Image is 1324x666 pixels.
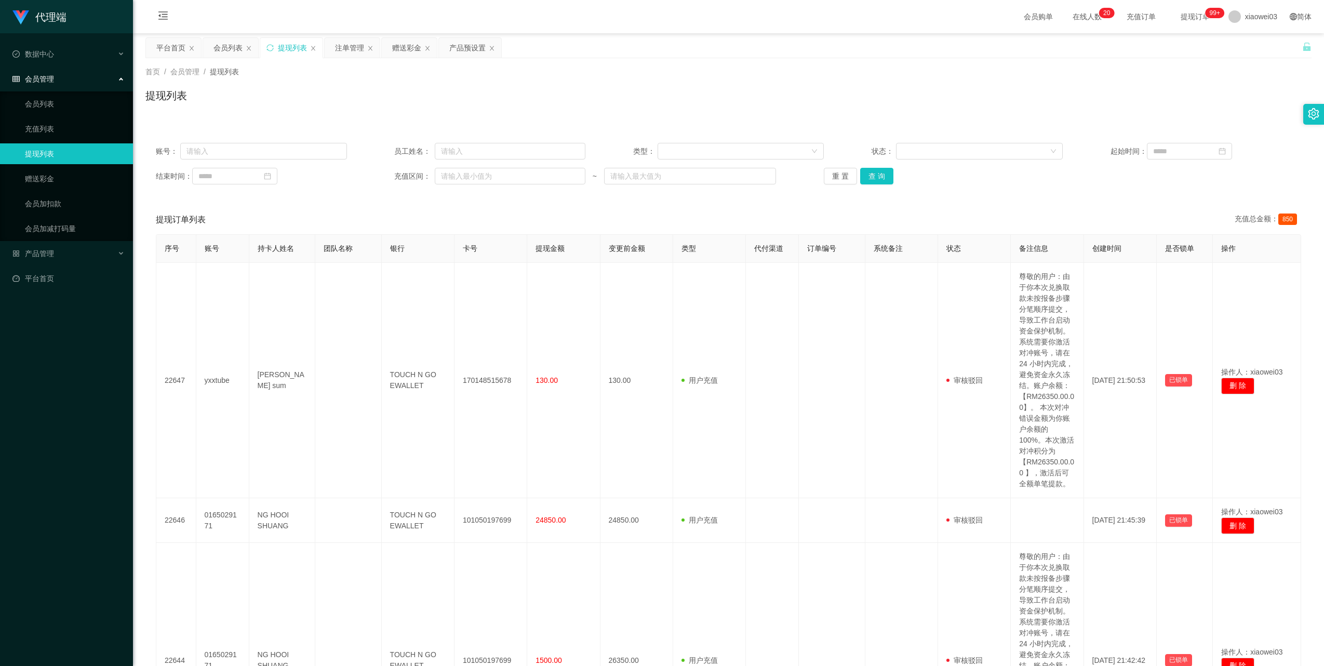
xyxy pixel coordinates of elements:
[946,656,983,664] span: 审核驳回
[1011,263,1084,498] td: 尊敬的用户：由于你本次兑换取款未按报备步骤分笔顺序提交，导致工作台启动资金保护机制。系统需要你激活对冲账号，请在 24 小时内完成，避免资金永久冻结。账户余额：【RM26350.00.00】。 ...
[435,168,585,184] input: 请输入最小值为
[12,75,20,83] i: 图标: table
[1165,514,1192,527] button: 已锁单
[35,1,66,34] h1: 代理端
[246,45,252,51] i: 图标: close
[463,244,477,252] span: 卡号
[1290,13,1297,20] i: 图标: global
[266,44,274,51] i: 图标: sync
[278,38,307,58] div: 提现列表
[205,244,219,252] span: 账号
[156,498,196,543] td: 22646
[249,498,316,543] td: NG HOOI SHUANG
[681,244,696,252] span: 类型
[1221,517,1254,534] button: 删 除
[335,38,364,58] div: 注单管理
[1302,42,1312,51] i: 图标: unlock
[12,268,125,289] a: 图标: dashboard平台首页
[145,88,187,103] h1: 提现列表
[145,1,181,34] i: 图标: menu-fold
[394,171,434,182] span: 充值区间：
[1235,214,1301,226] div: 充值总金额：
[25,193,125,214] a: 会员加扣款
[392,38,421,58] div: 赠送彩金
[156,38,185,58] div: 平台首页
[1103,8,1107,18] p: 2
[1099,8,1114,18] sup: 20
[874,244,903,252] span: 系统备注
[435,143,585,159] input: 请输入
[609,244,645,252] span: 变更前金额
[681,656,718,664] span: 用户充值
[25,94,125,114] a: 会员列表
[165,244,179,252] span: 序号
[156,146,180,157] span: 账号：
[1221,648,1282,656] span: 操作人：xiaowei03
[382,263,454,498] td: TOUCH N GO EWALLET
[164,68,166,76] span: /
[1219,148,1226,155] i: 图标: calendar
[946,244,961,252] span: 状态
[1278,214,1297,225] span: 850
[189,45,195,51] i: 图标: close
[264,172,271,180] i: 图标: calendar
[249,263,316,498] td: [PERSON_NAME] sum
[1050,148,1056,155] i: 图标: down
[210,68,239,76] span: 提现列表
[454,498,527,543] td: 101050197699
[310,45,316,51] i: 图标: close
[536,516,566,524] span: 24850.00
[12,250,20,257] i: 图标: appstore-o
[170,68,199,76] span: 会员管理
[946,516,983,524] span: 审核驳回
[1165,374,1192,387] button: 已锁单
[600,263,673,498] td: 130.00
[367,45,373,51] i: 图标: close
[536,244,565,252] span: 提现金额
[156,214,206,226] span: 提现订单列表
[1067,13,1107,20] span: 在线人数
[536,376,558,384] span: 130.00
[1121,13,1161,20] span: 充值订单
[213,38,243,58] div: 会员列表
[156,171,192,182] span: 结束时间：
[1206,8,1224,18] sup: 1176
[1221,378,1254,394] button: 删 除
[180,143,347,159] input: 请输入
[872,146,896,157] span: 状态：
[25,143,125,164] a: 提现列表
[489,45,495,51] i: 图标: close
[258,244,294,252] span: 持卡人姓名
[196,263,249,498] td: yxxtube
[1175,13,1215,20] span: 提现订单
[1221,244,1236,252] span: 操作
[324,244,353,252] span: 团队名称
[1084,263,1157,498] td: [DATE] 21:50:53
[12,249,54,258] span: 产品管理
[12,75,54,83] span: 会员管理
[807,244,836,252] span: 订单编号
[25,218,125,239] a: 会员加减打码量
[681,376,718,384] span: 用户充值
[1165,244,1194,252] span: 是否锁单
[12,50,54,58] span: 数据中心
[394,146,434,157] span: 员工姓名：
[1308,108,1319,119] i: 图标: setting
[633,146,658,157] span: 类型：
[585,171,604,182] span: ~
[454,263,527,498] td: 170148515678
[12,10,29,25] img: logo.9652507e.png
[754,244,783,252] span: 代付渠道
[1111,146,1147,157] span: 起始时间：
[1107,8,1111,18] p: 0
[1084,498,1157,543] td: [DATE] 21:45:39
[25,118,125,139] a: 充值列表
[1019,244,1048,252] span: 备注信息
[12,50,20,58] i: 图标: check-circle-o
[600,498,673,543] td: 24850.00
[449,38,486,58] div: 产品预设置
[156,263,196,498] td: 22647
[196,498,249,543] td: 0165029171
[681,516,718,524] span: 用户充值
[1092,244,1121,252] span: 创建时间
